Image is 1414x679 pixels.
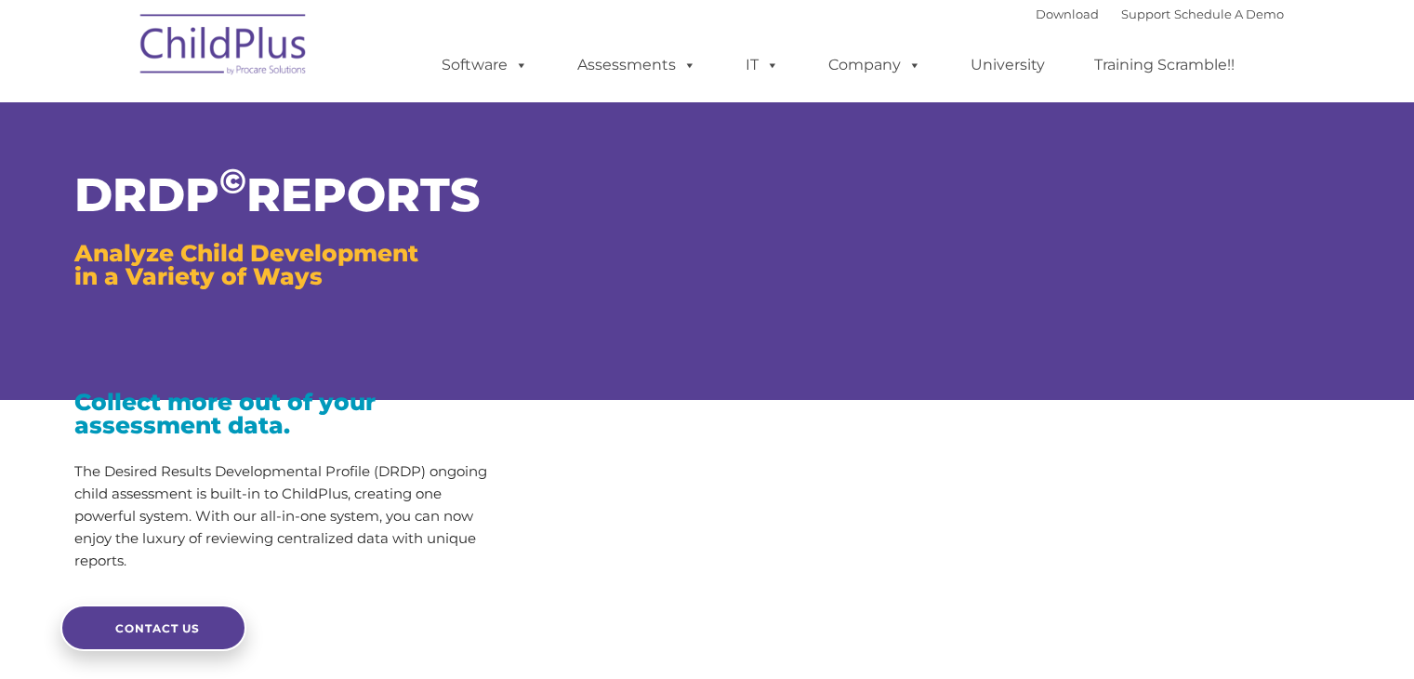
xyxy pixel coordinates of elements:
[1036,7,1099,21] a: Download
[74,239,418,267] span: Analyze Child Development
[74,172,502,219] h1: DRDP REPORTS
[1036,7,1284,21] font: |
[423,47,547,84] a: Software
[115,621,200,635] span: CONTACT US
[74,460,502,572] p: The Desired Results Developmental Profile (DRDP) ongoing child assessment is built-in to ChildPlu...
[74,262,323,290] span: in a Variety of Ways
[1076,47,1253,84] a: Training Scramble!!
[219,160,246,202] sup: ©
[559,47,715,84] a: Assessments
[74,391,502,437] h3: Collect more out of your assessment data.
[727,47,798,84] a: IT
[1174,7,1284,21] a: Schedule A Demo
[810,47,940,84] a: Company
[131,1,317,94] img: ChildPlus by Procare Solutions
[1121,7,1170,21] a: Support
[952,47,1064,84] a: University
[60,605,246,651] a: CONTACT US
